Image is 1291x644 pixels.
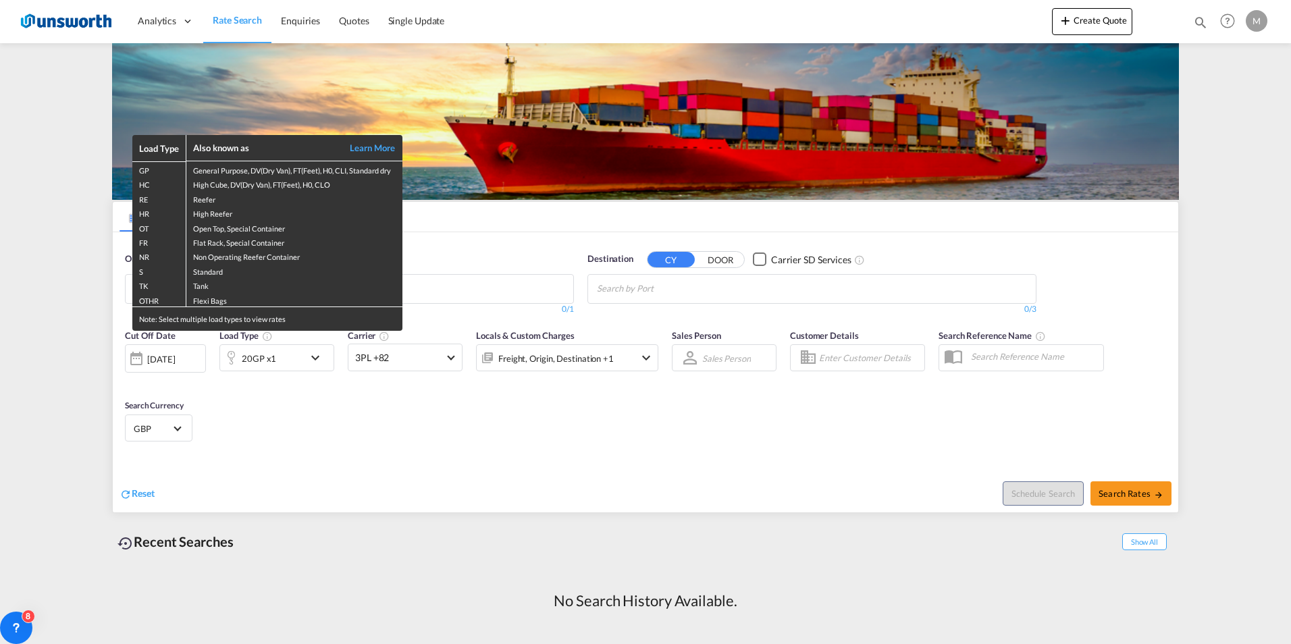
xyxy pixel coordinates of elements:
td: HR [132,205,186,219]
td: Standard [186,263,402,277]
td: High Cube, DV(Dry Van), FT(Feet), H0, CLO [186,176,402,190]
td: OTHR [132,292,186,307]
th: Load Type [132,135,186,161]
td: GP [132,161,186,176]
td: General Purpose, DV(Dry Van), FT(Feet), H0, CLI, Standard dry [186,161,402,176]
td: Open Top, Special Container [186,220,402,234]
td: RE [132,191,186,205]
div: Also known as [193,142,335,154]
td: Tank [186,277,402,292]
td: Non Operating Reefer Container [186,248,402,263]
td: High Reefer [186,205,402,219]
td: TK [132,277,186,292]
a: Learn More [335,142,396,154]
td: NR [132,248,186,263]
td: Reefer [186,191,402,205]
td: S [132,263,186,277]
td: Flexi Bags [186,292,402,307]
div: Note: Select multiple load types to view rates [132,307,402,331]
td: HC [132,176,186,190]
td: OT [132,220,186,234]
td: Flat Rack, Special Container [186,234,402,248]
td: FR [132,234,186,248]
